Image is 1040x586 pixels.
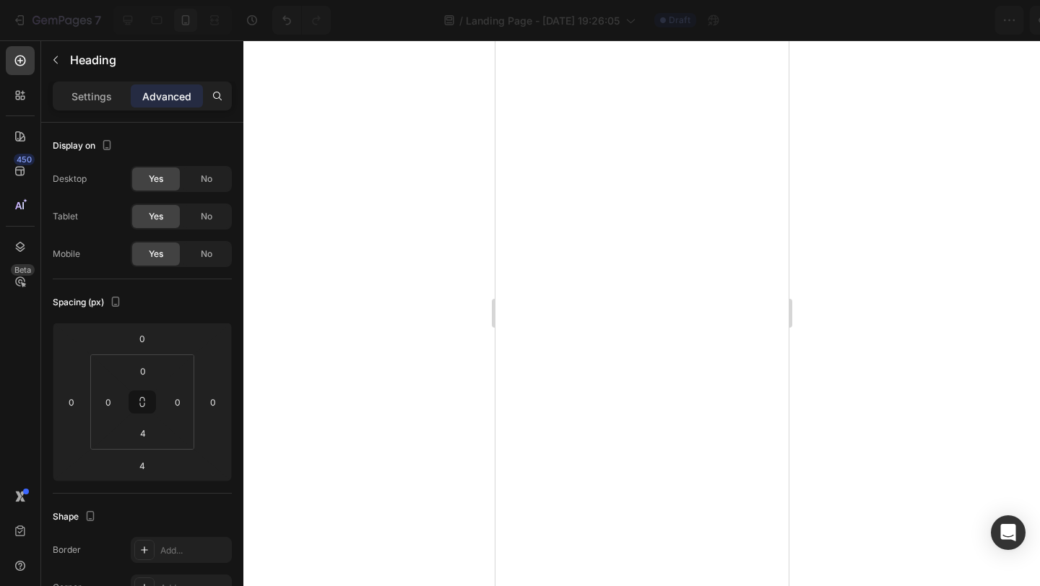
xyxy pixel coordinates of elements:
[53,210,78,223] div: Tablet
[142,89,191,104] p: Advanced
[167,391,188,413] input: 0px
[495,40,789,586] iframe: Design area
[890,6,938,35] button: Save
[70,51,226,69] p: Heading
[53,248,80,261] div: Mobile
[97,391,119,413] input: 0px
[956,13,992,28] div: Publish
[14,154,35,165] div: 450
[991,515,1026,550] div: Open Intercom Messenger
[201,210,212,223] span: No
[53,172,87,185] div: Desktop
[128,328,157,349] input: 0
[128,455,157,476] input: 4
[201,172,212,185] span: No
[129,360,157,382] input: 0px
[201,248,212,261] span: No
[149,210,163,223] span: Yes
[903,14,927,27] span: Save
[95,12,101,29] p: 7
[61,391,82,413] input: 0
[459,13,463,28] span: /
[669,14,690,27] span: Draft
[129,422,157,444] input: xs
[466,13,620,28] span: Landing Page - [DATE] 19:26:05
[53,293,124,312] div: Spacing (px)
[53,543,81,556] div: Border
[53,507,99,527] div: Shape
[202,391,224,413] input: 0
[149,248,163,261] span: Yes
[6,6,108,35] button: 7
[272,6,331,35] div: Undo/Redo
[71,89,112,104] p: Settings
[160,544,228,557] div: Add...
[11,264,35,276] div: Beta
[53,136,116,156] div: Display on
[149,172,163,185] span: Yes
[944,6,1005,35] button: Publish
